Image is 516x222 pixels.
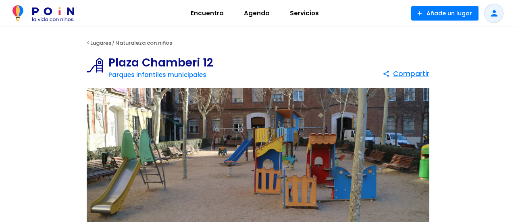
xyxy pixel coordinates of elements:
a: Naturaleza con niños [115,39,172,47]
div: < / [77,37,439,49]
span: Servicios [286,7,322,20]
button: Añade un lugar [411,6,479,21]
a: Agenda [234,4,280,23]
a: Servicios [280,4,329,23]
a: Parques infantiles municipales [108,71,206,79]
img: Parques infantiles municipales [87,57,108,73]
h1: Plaza Chamberi 12 [108,57,213,68]
span: Agenda [240,7,273,20]
span: Encuentra [187,7,227,20]
button: Compartir [383,66,429,81]
a: Encuentra [181,4,234,23]
a: Lugares [90,39,111,47]
img: POiN [12,5,74,21]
